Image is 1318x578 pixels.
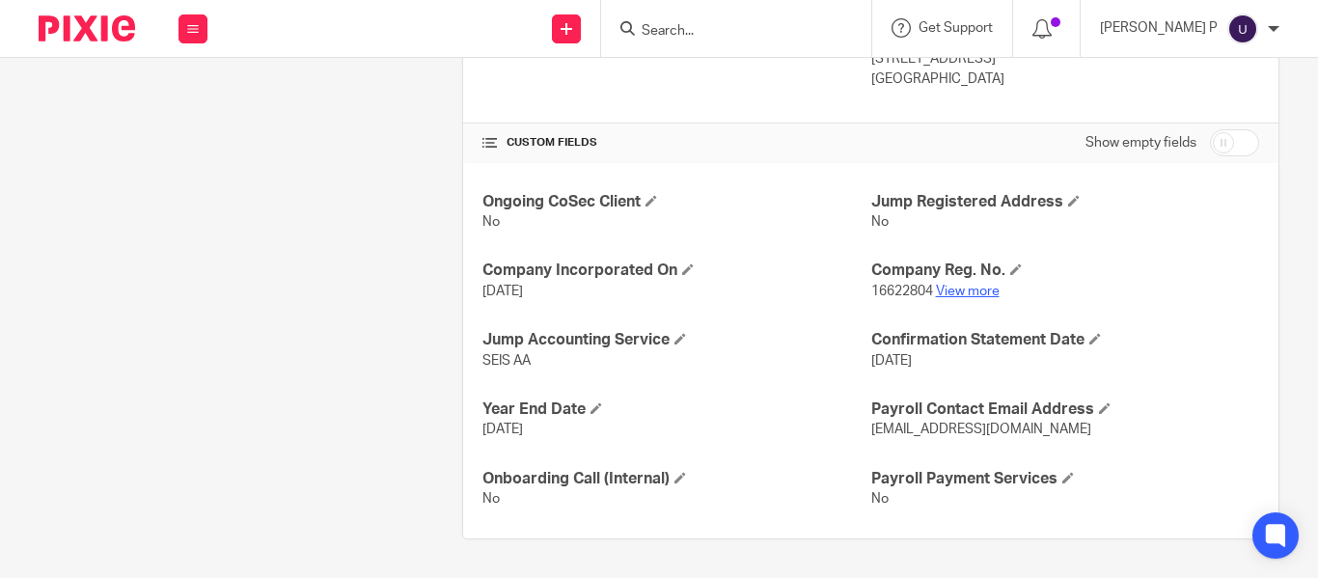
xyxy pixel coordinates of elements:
[482,261,870,281] h4: Company Incorporated On
[871,330,1259,350] h4: Confirmation Statement Date
[871,399,1259,420] h4: Payroll Contact Email Address
[482,354,531,368] span: SEIS AA
[1100,18,1218,38] p: [PERSON_NAME] P
[482,215,500,229] span: No
[1085,133,1196,152] label: Show empty fields
[871,423,1091,436] span: [EMAIL_ADDRESS][DOMAIN_NAME]
[936,285,1000,298] a: View more
[1227,14,1258,44] img: svg%3E
[871,49,1259,69] p: [STREET_ADDRESS]
[871,69,1259,89] p: [GEOGRAPHIC_DATA]
[482,330,870,350] h4: Jump Accounting Service
[640,23,813,41] input: Search
[482,192,870,212] h4: Ongoing CoSec Client
[871,192,1259,212] h4: Jump Registered Address
[919,21,993,35] span: Get Support
[871,215,889,229] span: No
[871,354,912,368] span: [DATE]
[871,469,1259,489] h4: Payroll Payment Services
[482,135,870,151] h4: CUSTOM FIELDS
[871,285,933,298] span: 16622804
[482,469,870,489] h4: Onboarding Call (Internal)
[482,399,870,420] h4: Year End Date
[871,492,889,506] span: No
[39,15,135,41] img: Pixie
[482,492,500,506] span: No
[871,261,1259,281] h4: Company Reg. No.
[482,423,523,436] span: [DATE]
[482,285,523,298] span: [DATE]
